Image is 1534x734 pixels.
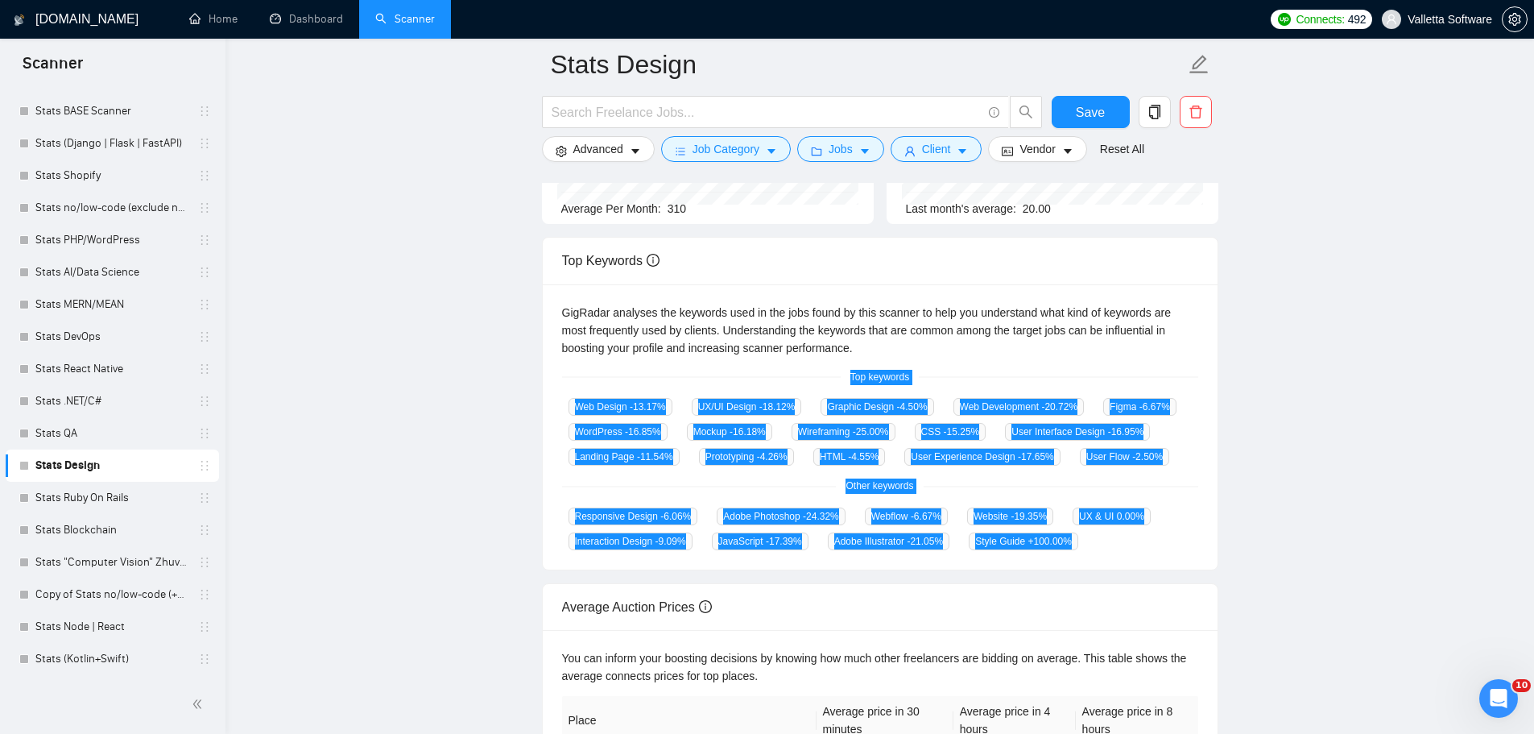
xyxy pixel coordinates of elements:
[562,304,1198,357] div: GigRadar analyses the keywords used in the jobs found by this scanner to help you understand what...
[35,417,188,450] a: Stats QA
[1011,511,1047,522] span: -19.35 %
[198,137,211,150] span: holder
[953,398,1085,416] span: Web Development
[35,288,188,321] a: Stats MERN/MEAN
[717,508,845,525] span: Adobe Photoshop
[562,584,1198,630] div: Average Auction Prices
[766,145,777,157] span: caret-down
[797,136,884,162] button: folderJobscaret-down
[562,238,1198,284] div: Top Keywords
[551,44,1185,85] input: Scanner name...
[1100,140,1144,158] a: Reset All
[1011,105,1041,119] span: search
[693,140,759,158] span: Job Category
[859,145,870,157] span: caret-down
[198,459,211,472] span: holder
[198,169,211,182] span: holder
[1132,451,1163,462] span: -2.50 %
[1117,511,1144,522] span: 0.00 %
[821,398,933,416] span: Graphic Design
[561,202,661,215] span: Average Per Month:
[922,140,951,158] span: Client
[198,524,211,537] span: holder
[661,136,791,162] button: barsJob Categorycaret-down
[1278,13,1291,26] img: upwork-logo.png
[1002,145,1013,157] span: idcard
[569,508,698,525] span: Responsive Design
[198,266,211,279] span: holder
[637,451,673,462] span: -11.54 %
[1052,96,1130,128] button: Save
[35,385,188,417] a: Stats .NET/C#
[35,482,188,514] a: Stats Ruby On Rails
[35,611,188,643] a: Stats Node | React
[841,370,919,385] span: Top keywords
[1010,96,1042,128] button: search
[865,508,948,525] span: Webflow
[988,136,1086,162] button: idcardVendorcaret-down
[556,145,567,157] span: setting
[1180,105,1211,119] span: delete
[957,145,968,157] span: caret-down
[35,578,188,611] a: Copy of Stats no/low-code (+n8n)
[1502,6,1528,32] button: setting
[1018,451,1054,462] span: -17.65 %
[647,254,659,267] span: info-circle
[1189,54,1209,75] span: edit
[766,536,802,547] span: -17.39 %
[1296,10,1344,28] span: Connects:
[829,140,853,158] span: Jobs
[813,448,886,466] span: HTML
[915,423,986,441] span: CSS
[552,102,982,122] input: Search Freelance Jobs...
[897,401,928,413] span: -4.50 %
[198,363,211,375] span: holder
[1503,13,1527,26] span: setting
[630,145,641,157] span: caret-down
[828,533,949,550] span: Adobe Illustrator
[569,448,680,466] span: Landing Page
[687,423,772,441] span: Mockup
[35,192,188,224] a: Stats no/low-code (exclude n8n)
[198,427,211,440] span: holder
[1023,202,1051,215] span: 20.00
[848,451,879,462] span: -4.55 %
[10,52,96,85] span: Scanner
[1076,102,1105,122] span: Save
[35,95,188,127] a: Stats BASE Scanner
[1108,426,1144,437] span: -16.95 %
[35,643,188,675] a: Stats (Kotlin+Swift)
[1080,448,1169,466] span: User Flow
[573,140,623,158] span: Advanced
[907,536,943,547] span: -21.05 %
[35,224,188,256] a: Stats PHP/WordPress
[189,12,238,26] a: homeHome
[198,201,211,214] span: holder
[1062,145,1073,157] span: caret-down
[792,423,895,441] span: Wireframing
[375,12,435,26] a: searchScanner
[198,653,211,666] span: holder
[35,127,188,160] a: Stats (Django | Flask | FastAPI)
[1139,96,1171,128] button: copy
[1479,679,1518,718] iframe: Intercom live chat
[655,536,686,547] span: -9.09 %
[660,511,691,522] span: -6.06 %
[1103,398,1176,416] span: Figma
[198,105,211,118] span: holder
[35,514,188,546] a: Stats Blockchain
[35,450,188,482] a: Stats Design
[1028,536,1072,547] span: +100.00 %
[35,546,188,578] a: Stats "Computer Vision" Zhuvagin
[35,160,188,192] a: Stats Shopify
[198,234,211,247] span: holder
[1512,679,1531,692] span: 10
[904,145,916,157] span: user
[198,556,211,569] span: holder
[35,321,188,353] a: Stats DevOps
[668,202,686,215] span: 310
[836,479,923,494] span: Other keywords
[625,426,661,437] span: -16.85 %
[967,508,1053,525] span: Website
[757,451,788,462] span: -4.26 %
